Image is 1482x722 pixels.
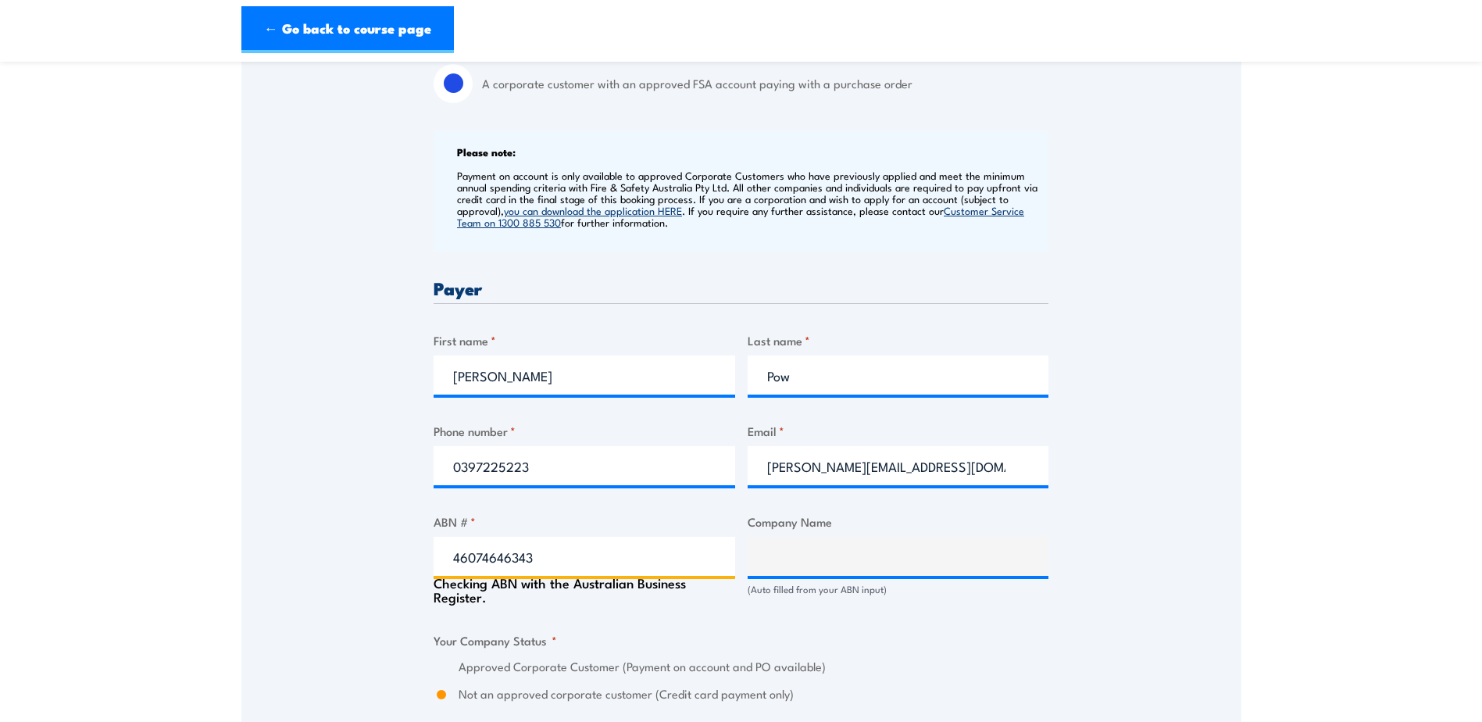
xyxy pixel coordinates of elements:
[457,144,516,159] b: Please note:
[457,170,1045,228] p: Payment on account is only available to approved Corporate Customers who have previously applied ...
[457,203,1024,229] a: Customer Service Team on 1300 885 530
[748,582,1049,597] div: (Auto filled from your ABN input)
[434,331,735,349] label: First name
[748,513,1049,531] label: Company Name
[434,279,1048,297] h3: Payer
[459,658,1048,676] label: Approved Corporate Customer (Payment on account and PO available)
[434,576,735,604] div: Checking ABN with the Australian Business Register.
[241,6,454,53] a: ← Go back to course page
[434,422,735,440] label: Phone number
[748,331,1049,349] label: Last name
[482,64,1048,103] label: A corporate customer with an approved FSA account paying with a purchase order
[434,513,735,531] label: ABN #
[459,685,1048,703] label: Not an approved corporate customer (Credit card payment only)
[748,422,1049,440] label: Email
[434,631,557,649] legend: Your Company Status
[504,203,682,217] a: you can download the application HERE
